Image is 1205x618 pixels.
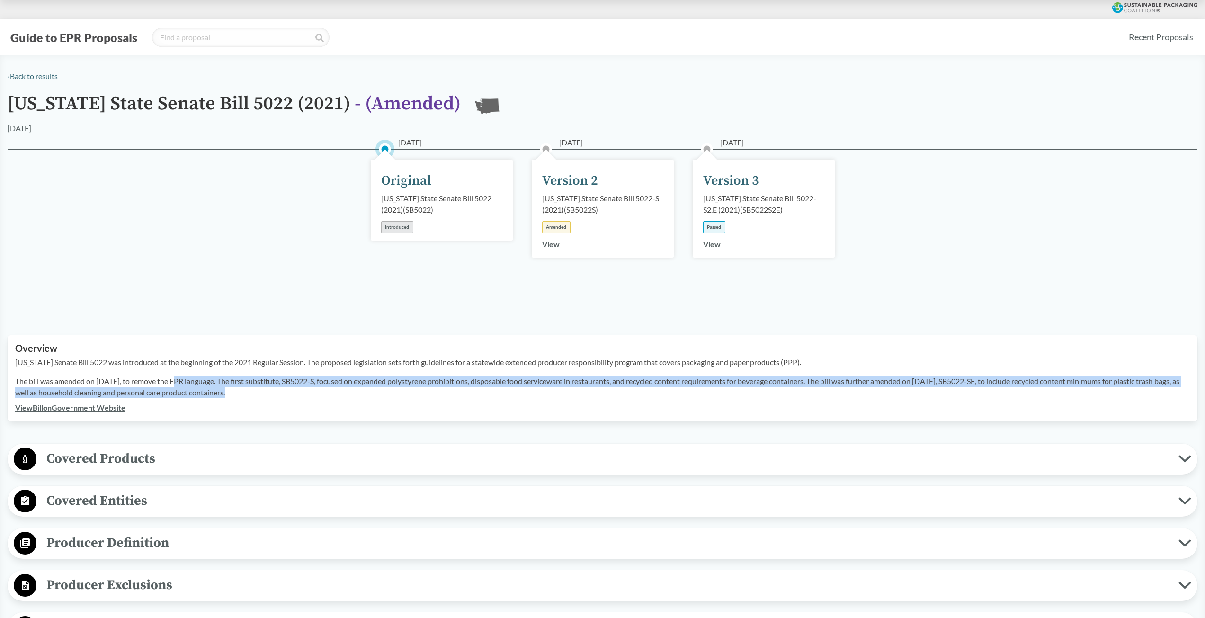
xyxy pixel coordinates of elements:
[703,171,759,191] div: Version 3
[36,574,1178,596] span: Producer Exclusions
[8,123,31,134] div: [DATE]
[559,137,583,148] span: [DATE]
[542,240,560,249] a: View
[720,137,744,148] span: [DATE]
[703,193,824,215] div: [US_STATE] State Senate Bill 5022-S2.E (2021) ( SB5022S2E )
[11,447,1194,471] button: Covered Products
[36,490,1178,511] span: Covered Entities
[15,376,1190,398] p: The bill was amended on [DATE], to remove the EPR language. The first substitute, SB5022-S, focus...
[542,193,663,215] div: [US_STATE] State Senate Bill 5022-S (2021) ( SB5022S )
[398,137,422,148] span: [DATE]
[542,221,571,233] div: Amended
[15,343,1190,354] h2: Overview
[36,532,1178,554] span: Producer Definition
[152,28,330,47] input: Find a proposal
[11,489,1194,513] button: Covered Entities
[381,221,413,233] div: Introduced
[36,448,1178,469] span: Covered Products
[11,573,1194,598] button: Producer Exclusions
[8,30,140,45] button: Guide to EPR Proposals
[8,93,461,123] h1: [US_STATE] State Senate Bill 5022 (2021)
[11,531,1194,555] button: Producer Definition
[1125,27,1197,48] a: Recent Proposals
[381,171,431,191] div: Original
[15,357,1190,368] p: [US_STATE] Senate Bill 5022 was introduced at the beginning of the 2021 Regular Session. The prop...
[15,403,125,412] a: ViewBillonGovernment Website
[355,92,461,116] span: - ( Amended )
[542,171,598,191] div: Version 2
[381,193,502,215] div: [US_STATE] State Senate Bill 5022 (2021) ( SB5022 )
[8,72,58,81] a: ‹Back to results
[703,221,725,233] div: Passed
[703,240,721,249] a: View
